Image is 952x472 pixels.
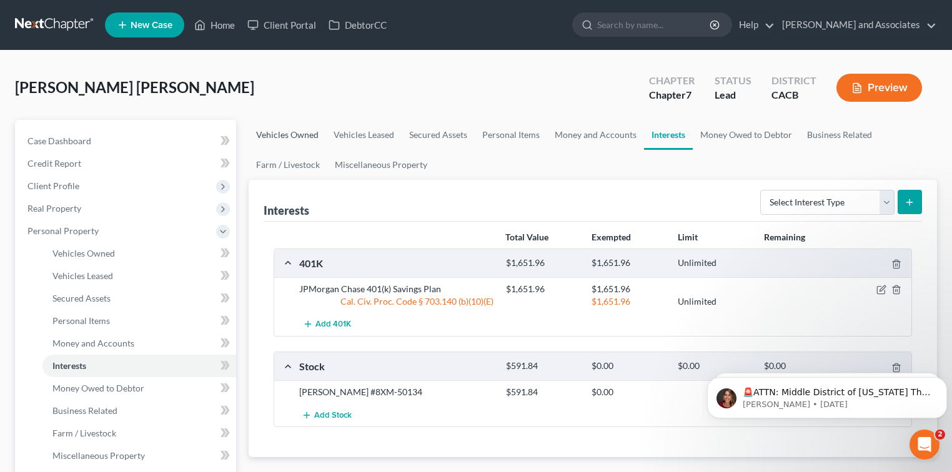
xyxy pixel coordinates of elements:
[910,430,940,460] iframe: Intercom live chat
[299,313,354,336] button: Add 401K
[27,135,91,146] span: Case Dashboard
[585,257,672,269] div: $1,651.96
[686,89,692,101] span: 7
[52,315,110,326] span: Personal Items
[314,410,352,420] span: Add Stock
[42,310,236,332] a: Personal Items
[27,225,99,236] span: Personal Property
[293,283,500,295] div: JPMorgan Chase 401(k) Savings Plan
[52,383,144,393] span: Money Owed to Debtor
[293,360,500,373] div: Stock
[42,287,236,310] a: Secured Assets
[715,88,751,102] div: Lead
[52,450,145,461] span: Miscellaneous Property
[131,21,172,30] span: New Case
[42,355,236,377] a: Interests
[672,257,758,269] div: Unlimited
[52,405,117,416] span: Business Related
[733,14,775,36] a: Help
[315,320,351,330] span: Add 401K
[52,338,134,348] span: Money and Accounts
[644,120,693,150] a: Interests
[27,203,81,214] span: Real Property
[241,14,322,36] a: Client Portal
[188,14,241,36] a: Home
[585,360,672,372] div: $0.00
[585,283,672,295] div: $1,651.96
[42,265,236,287] a: Vehicles Leased
[327,150,435,180] a: Miscellaneous Property
[52,270,113,281] span: Vehicles Leased
[836,74,922,102] button: Preview
[249,150,327,180] a: Farm / Livestock
[42,400,236,422] a: Business Related
[293,257,500,270] div: 401K
[52,428,116,438] span: Farm / Livestock
[249,120,326,150] a: Vehicles Owned
[293,295,500,308] div: Cal. Civ. Proc. Code § 703.140 (b)(10)(E)
[500,360,586,372] div: $591.84
[52,248,115,258] span: Vehicles Owned
[52,360,86,371] span: Interests
[693,120,800,150] a: Money Owed to Debtor
[475,120,547,150] a: Personal Items
[715,74,751,88] div: Status
[322,14,393,36] a: DebtorCC
[547,120,644,150] a: Money and Accounts
[649,74,695,88] div: Chapter
[649,88,695,102] div: Chapter
[299,403,354,426] button: Add Stock
[771,88,816,102] div: CACB
[326,120,402,150] a: Vehicles Leased
[771,74,816,88] div: District
[776,14,936,36] a: [PERSON_NAME] and Associates
[293,386,500,398] div: [PERSON_NAME] #8XM-50134
[15,78,254,96] span: [PERSON_NAME] [PERSON_NAME]
[505,232,548,242] strong: Total Value
[27,158,81,169] span: Credit Report
[592,232,631,242] strong: Exempted
[672,360,758,372] div: $0.00
[935,430,945,440] span: 2
[800,120,880,150] a: Business Related
[597,13,712,36] input: Search by name...
[264,203,309,218] div: Interests
[52,293,111,303] span: Secured Assets
[764,232,805,242] strong: Remaining
[672,295,758,308] div: Unlimited
[585,295,672,308] div: $1,651.96
[500,257,586,269] div: $1,651.96
[42,377,236,400] a: Money Owed to Debtor
[17,130,236,152] a: Case Dashboard
[678,232,698,242] strong: Limit
[585,386,672,398] div: $0.00
[27,180,79,191] span: Client Profile
[42,332,236,355] a: Money and Accounts
[42,242,236,265] a: Vehicles Owned
[42,445,236,467] a: Miscellaneous Property
[702,351,952,438] iframe: Intercom notifications message
[500,386,586,398] div: $591.84
[402,120,475,150] a: Secured Assets
[500,283,586,295] div: $1,651.96
[17,152,236,175] a: Credit Report
[42,422,236,445] a: Farm / Livestock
